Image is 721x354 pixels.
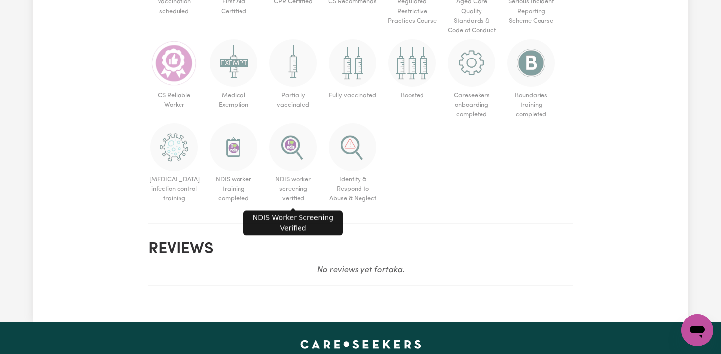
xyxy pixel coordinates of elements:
img: CS Academy: COVID-19 Infection Control Training course completed [150,123,198,171]
img: CS Academy: Boundaries in care and support work course completed [507,39,555,87]
img: CS Academy: Careseekers Onboarding course completed [448,39,495,87]
img: Care and support worker has received booster dose of COVID-19 vaccination [388,39,436,87]
em: No reviews yet for taka . [317,266,404,274]
img: NDIS Worker Screening Verified [269,123,317,171]
iframe: Button to launch messaging window, conversation in progress [681,314,713,346]
img: Worker has a medical exemption and cannot receive COVID-19 vaccine [210,39,257,87]
span: Partially vaccinated [267,87,319,114]
span: NDIS worker screening verified [267,171,319,208]
span: Identify & Respond to Abuse & Neglect [327,171,378,208]
span: [MEDICAL_DATA] infection control training [148,171,200,208]
span: Fully vaccinated [327,87,378,104]
span: NDIS worker training completed [208,171,259,208]
span: CS Reliable Worker [148,87,200,114]
img: CS Academy: Identify & Respond to Abuse & Neglect in Aged & Disability course completed [329,123,376,171]
span: Medical Exemption [208,87,259,114]
span: Careseekers onboarding completed [446,87,497,123]
h2: Reviews [148,240,573,259]
div: NDIS Worker Screening Verified [243,211,343,236]
img: Care worker is most reliable worker [150,39,198,87]
a: Careseekers home page [300,340,421,348]
img: CS Academy: Introduction to NDIS Worker Training course completed [210,123,257,171]
img: Care and support worker has received 1 dose of the COVID-19 vaccine [269,39,317,87]
img: Care and support worker has received 2 doses of COVID-19 vaccine [329,39,376,87]
span: Boundaries training completed [505,87,557,123]
span: Boosted [386,87,438,104]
